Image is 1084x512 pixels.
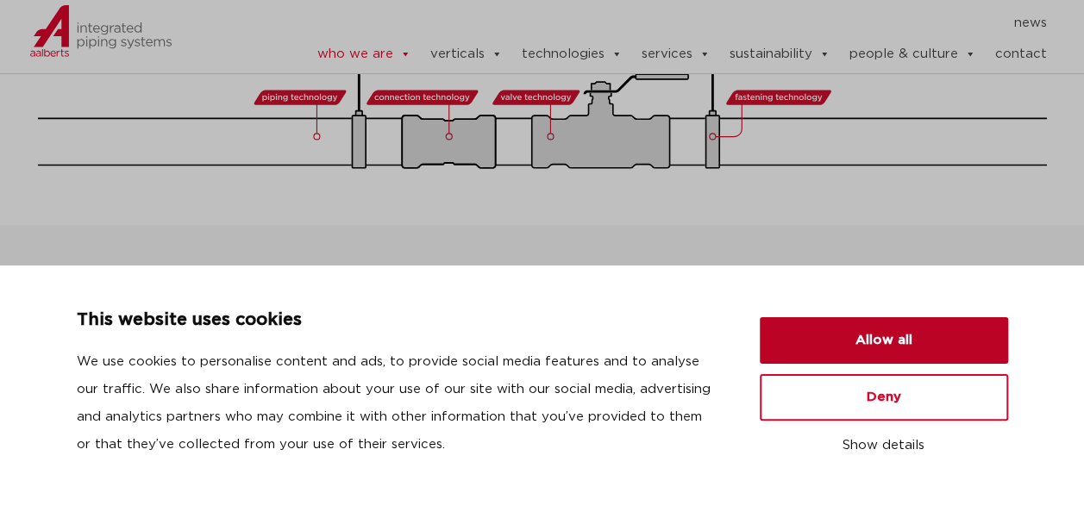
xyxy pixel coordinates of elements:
[641,37,710,72] a: services
[77,307,718,334] p: This website uses cookies
[521,37,622,72] a: technologies
[729,37,830,72] a: sustainability
[760,317,1008,364] button: Allow all
[1013,9,1046,37] a: news
[429,37,502,72] a: verticals
[994,37,1046,72] a: contact
[264,9,1047,37] nav: Menu
[760,374,1008,421] button: Deny
[77,348,718,459] p: We use cookies to personalise content and ads, to provide social media features and to analyse ou...
[760,431,1008,460] button: Show details
[849,37,975,72] a: people & culture
[316,37,410,72] a: who we are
